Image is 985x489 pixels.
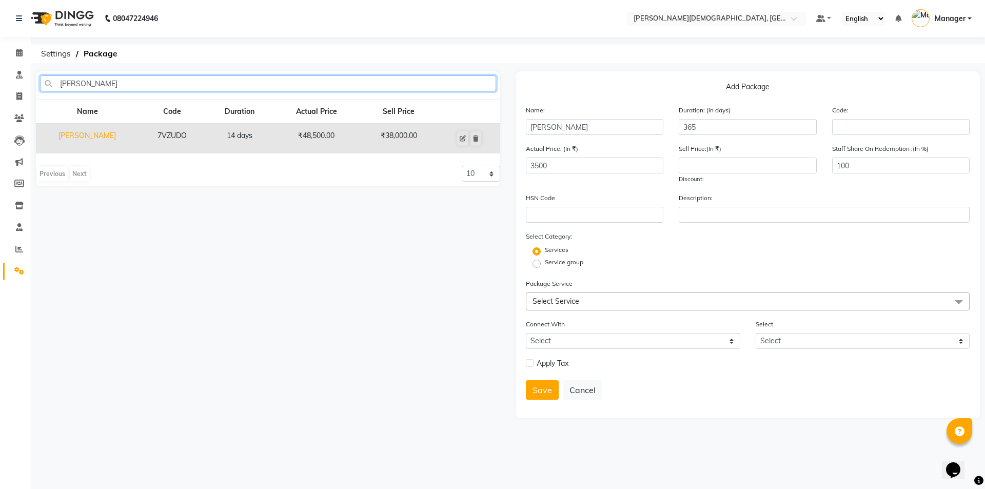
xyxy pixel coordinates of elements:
p: Add Package [526,82,970,96]
label: Code: [832,106,849,115]
label: Actual Price: (In ₹) [526,144,578,153]
b: 08047224946 [113,4,158,33]
label: Package Service [526,279,573,288]
th: Actual Price [273,100,360,124]
label: Services [545,245,568,255]
label: Duration: (in days) [679,106,731,115]
button: Cancel [563,380,602,400]
th: Name [36,100,139,124]
button: Save [526,380,559,400]
span: Apply Tax [537,358,568,369]
img: Manager [912,9,930,27]
label: Name: [526,106,545,115]
label: Select Category: [526,232,572,241]
span: Settings [36,45,76,63]
img: logo [26,4,96,33]
td: [PERSON_NAME] [36,124,139,153]
td: 14 days [206,124,273,153]
label: Service group [545,258,583,267]
label: Description: [679,193,713,203]
iframe: chat widget [942,448,975,479]
span: Select Service [533,297,579,306]
label: HSN Code [526,193,555,203]
td: ₹48,500.00 [273,124,360,153]
label: Select [756,320,773,329]
span: Manager [935,13,966,24]
span: Discount: [679,175,704,183]
input: Search by package name [40,75,496,91]
label: Staff Share On Redemption :(In %) [832,144,929,153]
th: Duration [206,100,273,124]
th: Sell Price [360,100,438,124]
label: Sell Price:(In ₹) [679,144,721,153]
td: 7VZUDO [139,124,206,153]
label: Connect With [526,320,565,329]
td: ₹38,000.00 [360,124,438,153]
th: Code [139,100,206,124]
span: Package [78,45,122,63]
